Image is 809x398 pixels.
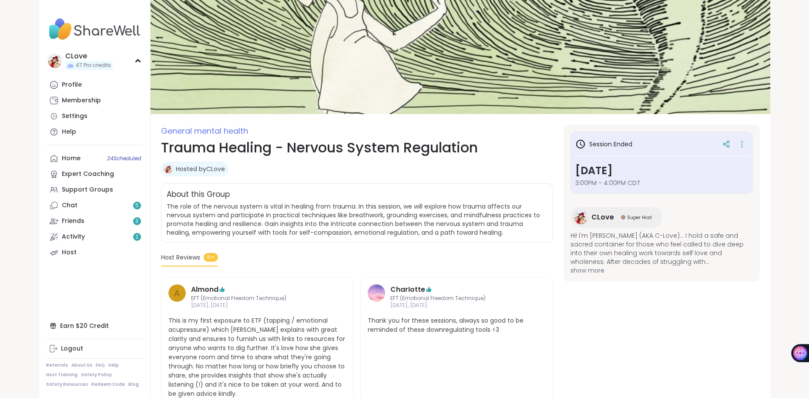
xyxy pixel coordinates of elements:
[46,198,143,213] a: Chat5
[574,210,588,224] img: CLove
[167,189,230,200] h2: About this Group
[575,179,748,187] span: 3:00PM - 4:00PM CDT
[71,362,92,368] a: About Us
[62,217,84,226] div: Friends
[62,128,76,136] div: Help
[575,163,748,179] h3: [DATE]
[135,233,138,241] span: 2
[62,248,77,257] div: Host
[174,287,180,300] span: A
[96,362,105,368] a: FAQ
[62,112,87,121] div: Settings
[46,77,143,93] a: Profile
[46,245,143,260] a: Host
[46,381,88,388] a: Safety Resources
[76,62,111,69] span: 47 Pro credits
[62,81,82,89] div: Profile
[390,302,523,309] span: [DATE], [DATE]
[368,284,385,310] a: CharIotte
[176,165,225,173] a: Hosted byCLove
[168,284,186,310] a: A
[575,139,632,149] h3: Session Ended
[164,165,173,173] img: CLove
[46,341,143,357] a: Logout
[571,231,753,266] span: Hi! I'm [PERSON_NAME] (AKA C-Love)... I hold a safe and sacred container for those who feel calle...
[135,202,139,209] span: 5
[46,372,77,378] a: Host Training
[61,344,83,353] div: Logout
[46,166,143,182] a: Expert Coaching
[571,207,662,228] a: CLoveCLoveSuper HostSuper Host
[62,201,77,210] div: Chat
[91,381,125,388] a: Redeem Code
[46,229,143,245] a: Activity2
[627,214,652,221] span: Super Host
[390,284,425,295] a: CharIotte
[128,381,139,388] a: Blog
[368,284,385,302] img: CharIotte
[46,124,143,140] a: Help
[62,96,101,105] div: Membership
[62,186,113,194] div: Support Groups
[161,125,248,136] span: General mental health
[46,213,143,229] a: Friends3
[621,215,625,219] img: Super Host
[108,362,119,368] a: Help
[46,318,143,334] div: Earn $20 Credit
[46,182,143,198] a: Support Groups
[167,202,547,237] span: The role of the nervous system is vital in healing from trauma. In this session, we will explore ...
[46,108,143,124] a: Settings
[81,372,112,378] a: Safety Policy
[368,316,546,334] span: Thank you for these sessions, always so good to be reminded of these downregulating tools <3
[191,284,218,295] a: Almond
[161,137,553,158] h1: Trauma Healing - Nervous System Regulation
[135,218,138,225] span: 3
[591,212,614,223] span: CLove
[107,155,141,162] span: 24 Scheduled
[191,302,324,309] span: [DATE], [DATE]
[48,54,62,68] img: CLove
[204,253,218,262] span: 5+
[65,51,113,61] div: CLove
[46,14,143,44] img: ShareWell Nav Logo
[390,295,523,302] span: EFT (Emotional Freedom Technique)
[62,154,81,163] div: Home
[46,93,143,108] a: Membership
[62,233,85,241] div: Activity
[191,295,324,302] span: EFT (Emotional Freedom Technique)
[62,170,114,179] div: Expert Coaching
[161,253,200,262] span: Host Reviews
[46,151,143,166] a: Home24Scheduled
[46,362,68,368] a: Referrals
[571,266,753,275] span: show more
